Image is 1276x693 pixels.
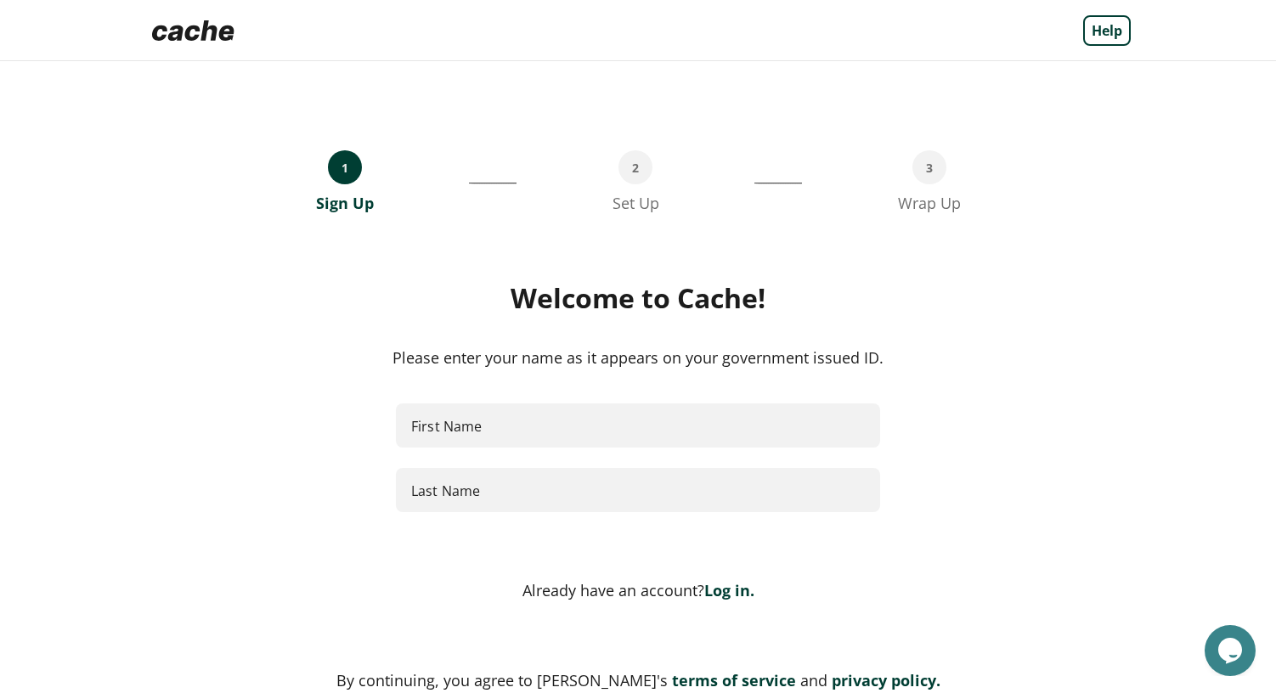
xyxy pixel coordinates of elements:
[316,193,374,213] div: Sign Up
[618,150,652,184] div: 2
[145,14,241,48] img: Logo
[898,193,961,213] div: Wrap Up
[912,150,946,184] div: 3
[328,150,362,184] div: 1
[145,580,1131,600] div: Already have an account?
[145,668,1131,692] div: By continuing, you agree to [PERSON_NAME]'s and
[613,193,659,213] div: Set Up
[1205,625,1259,676] iframe: chat widget
[827,670,940,690] a: privacy policy.
[668,670,796,690] a: terms of service
[145,281,1131,315] div: Welcome to Cache!
[704,580,754,600] a: Log in.
[1083,15,1131,46] a: Help
[469,150,517,213] div: __________________________________
[754,150,802,213] div: ___________________________________
[145,346,1131,369] div: Please enter your name as it appears on your government issued ID.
